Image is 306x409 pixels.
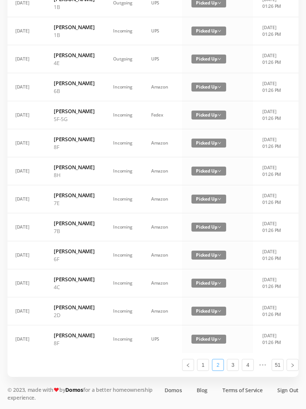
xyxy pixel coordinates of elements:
[191,27,226,35] span: Picked Up
[242,359,253,371] a: 4
[253,213,292,241] td: [DATE] 01:26 PM
[142,241,182,269] td: Amazon
[222,386,262,394] a: Terms of Service
[6,73,44,101] td: [DATE]
[142,129,182,157] td: Amazon
[6,297,44,325] td: [DATE]
[54,163,94,171] h6: [PERSON_NAME]
[142,101,182,129] td: Fedex
[104,101,142,129] td: Incoming
[191,55,226,63] span: Picked Up
[54,199,94,207] p: 7E
[54,59,94,67] p: 4E
[142,325,182,353] td: UPS
[6,269,44,297] td: [DATE]
[104,45,142,73] td: Outgoing
[218,141,221,145] i: icon: down
[6,213,44,241] td: [DATE]
[54,115,94,123] p: 5F-5G
[191,307,226,316] span: Picked Up
[253,297,292,325] td: [DATE] 01:26 PM
[54,191,94,199] h6: [PERSON_NAME]
[104,213,142,241] td: Incoming
[6,241,44,269] td: [DATE]
[253,241,292,269] td: [DATE] 01:26 PM
[54,303,94,311] h6: [PERSON_NAME]
[142,73,182,101] td: Amazon
[142,45,182,73] td: UPS
[104,269,142,297] td: Incoming
[104,129,142,157] td: Incoming
[218,197,221,201] i: icon: down
[54,283,94,291] p: 4C
[191,251,226,260] span: Picked Up
[165,386,182,394] a: Domos
[6,45,44,73] td: [DATE]
[54,247,94,255] h6: [PERSON_NAME]
[253,129,292,157] td: [DATE] 01:26 PM
[186,363,190,368] i: icon: left
[54,143,94,151] p: 8F
[212,359,224,371] li: 2
[182,359,194,371] li: Previous Page
[218,281,221,285] i: icon: down
[104,241,142,269] td: Incoming
[6,157,44,185] td: [DATE]
[142,17,182,45] td: UPS
[272,359,283,371] a: 51
[54,227,94,235] p: 7B
[191,279,226,288] span: Picked Up
[54,107,94,115] h6: [PERSON_NAME]
[142,213,182,241] td: Amazon
[104,157,142,185] td: Incoming
[6,101,44,129] td: [DATE]
[54,23,94,31] h6: [PERSON_NAME]
[104,17,142,45] td: Incoming
[54,171,94,179] p: 8H
[191,223,226,232] span: Picked Up
[54,79,94,87] h6: [PERSON_NAME]
[218,1,221,5] i: icon: down
[6,325,44,353] td: [DATE]
[6,129,44,157] td: [DATE]
[104,325,142,353] td: Incoming
[54,255,94,263] p: 6F
[218,85,221,89] i: icon: down
[6,17,44,45] td: [DATE]
[54,51,94,59] h6: [PERSON_NAME]
[191,335,226,344] span: Picked Up
[142,269,182,297] td: Amazon
[290,363,295,368] i: icon: right
[54,331,94,339] h6: [PERSON_NAME]
[197,386,207,394] a: Blog
[142,157,182,185] td: Amazon
[227,359,239,371] li: 3
[142,297,182,325] td: Amazon
[54,339,94,347] p: 8F
[191,83,226,92] span: Picked Up
[7,386,157,402] p: © 2023, made with by for a better homeownership experience.
[54,31,94,39] p: 1B
[197,359,209,371] li: 1
[257,359,269,371] li: Next 5 Pages
[191,111,226,120] span: Picked Up
[253,73,292,101] td: [DATE] 01:26 PM
[191,195,226,204] span: Picked Up
[54,219,94,227] h6: [PERSON_NAME]
[218,253,221,257] i: icon: down
[54,135,94,143] h6: [PERSON_NAME]
[253,269,292,297] td: [DATE] 01:26 PM
[191,139,226,148] span: Picked Up
[253,17,292,45] td: [DATE] 01:26 PM
[257,359,269,371] span: •••
[218,169,221,173] i: icon: down
[6,185,44,213] td: [DATE]
[253,185,292,213] td: [DATE] 01:26 PM
[104,297,142,325] td: Incoming
[212,359,224,371] a: 2
[54,87,94,95] p: 6B
[54,311,94,319] p: 2D
[104,185,142,213] td: Incoming
[242,359,254,371] li: 4
[218,57,221,61] i: icon: down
